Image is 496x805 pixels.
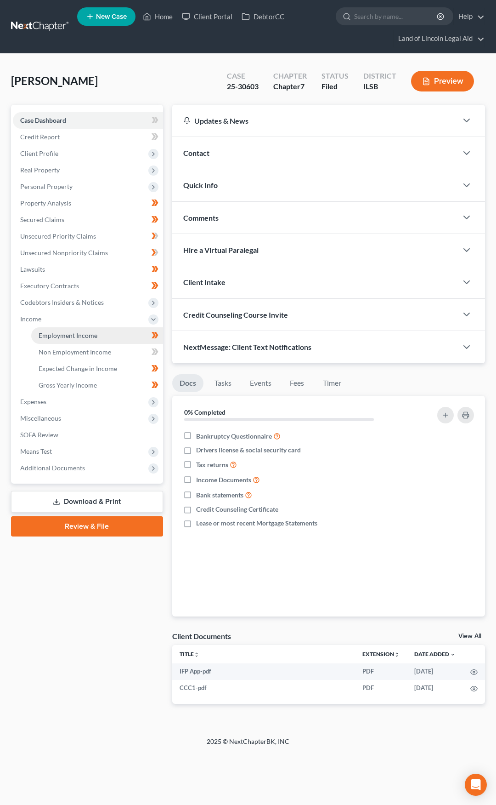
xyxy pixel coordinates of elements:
div: Client Documents [172,631,231,641]
span: Contact [183,148,209,157]
div: Updates & News [183,116,446,126]
div: Chapter [273,71,307,81]
span: Lawsuits [20,265,45,273]
a: Non Employment Income [31,344,163,360]
div: Filed [321,81,349,92]
div: Status [321,71,349,81]
td: [DATE] [407,663,463,680]
a: Lawsuits [13,261,163,278]
span: Additional Documents [20,464,85,472]
a: Tasks [207,374,239,392]
a: Timer [316,374,349,392]
span: Case Dashboard [20,116,66,124]
span: Quick Info [183,181,218,189]
i: unfold_more [394,652,400,657]
div: Case [227,71,259,81]
a: Unsecured Nonpriority Claims [13,245,163,261]
span: Bank statements [196,491,243,500]
a: Review & File [11,516,163,537]
a: Events [242,374,279,392]
span: Unsecured Nonpriority Claims [20,249,108,257]
span: Expenses [20,398,46,405]
a: Employment Income [31,327,163,344]
span: Credit Counseling Course Invite [183,310,288,319]
span: Lease or most recent Mortgage Statements [196,519,317,528]
span: Comments [183,213,219,222]
td: CCC1-pdf [172,680,355,697]
a: DebtorCC [237,8,289,25]
a: Unsecured Priority Claims [13,228,163,245]
a: Secured Claims [13,211,163,228]
span: 7 [300,82,304,91]
td: PDF [355,680,407,697]
a: SOFA Review [13,427,163,443]
div: Open Intercom Messenger [465,774,487,796]
span: Executory Contracts [20,282,79,290]
span: Means Test [20,447,52,455]
span: Expected Change in Income [39,365,117,372]
div: ILSB [363,81,396,92]
span: New Case [96,13,127,20]
a: Extensionunfold_more [362,651,400,657]
span: Property Analysis [20,199,71,207]
span: Credit Counseling Certificate [196,505,278,514]
span: Hire a Virtual Paralegal [183,245,259,254]
span: NextMessage: Client Text Notifications [183,343,311,351]
i: unfold_more [194,652,199,657]
a: Date Added expand_more [414,651,456,657]
span: Bankruptcy Questionnaire [196,432,272,441]
a: Expected Change in Income [31,360,163,377]
a: Credit Report [13,129,163,145]
a: Titleunfold_more [180,651,199,657]
i: expand_more [450,652,456,657]
div: 25-30603 [227,81,259,92]
span: Income Documents [196,475,251,485]
span: Codebtors Insiders & Notices [20,298,104,306]
strong: 0% Completed [184,408,225,416]
span: SOFA Review [20,431,58,439]
td: PDF [355,663,407,680]
a: Help [454,8,485,25]
td: IFP App-pdf [172,663,355,680]
span: Unsecured Priority Claims [20,232,96,240]
div: District [363,71,396,81]
div: Chapter [273,81,307,92]
a: Client Portal [177,8,237,25]
a: Land of Lincoln Legal Aid [394,30,485,47]
span: Client Profile [20,149,58,157]
input: Search by name... [354,8,438,25]
td: [DATE] [407,680,463,697]
a: Property Analysis [13,195,163,211]
span: Employment Income [39,331,97,339]
span: Miscellaneous [20,414,61,422]
a: Home [138,8,177,25]
span: Tax returns [196,460,228,469]
span: Client Intake [183,278,225,286]
span: Secured Claims [20,216,64,223]
a: Executory Contracts [13,278,163,294]
a: Fees [282,374,312,392]
span: Credit Report [20,133,60,141]
span: Income [20,315,41,323]
a: Docs [172,374,203,392]
a: Gross Yearly Income [31,377,163,394]
span: [PERSON_NAME] [11,74,98,87]
a: View All [458,633,481,639]
span: Drivers license & social security card [196,445,301,455]
span: Non Employment Income [39,348,111,356]
span: Real Property [20,166,60,174]
span: Gross Yearly Income [39,381,97,389]
button: Preview [411,71,474,91]
a: Download & Print [11,491,163,513]
span: Personal Property [20,183,73,190]
a: Case Dashboard [13,112,163,129]
div: 2025 © NextChapterBK, INC [28,737,468,754]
